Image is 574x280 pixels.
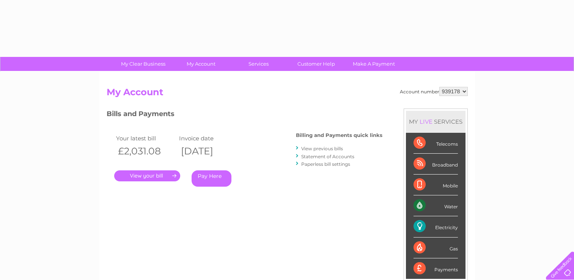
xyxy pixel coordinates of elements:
[192,170,231,187] a: Pay Here
[414,258,458,279] div: Payments
[414,175,458,195] div: Mobile
[414,154,458,175] div: Broadband
[301,146,343,151] a: View previous bills
[301,154,354,159] a: Statement of Accounts
[112,57,175,71] a: My Clear Business
[227,57,290,71] a: Services
[414,133,458,154] div: Telecoms
[177,143,240,159] th: [DATE]
[114,170,180,181] a: .
[107,109,382,122] h3: Bills and Payments
[343,57,405,71] a: Make A Payment
[170,57,232,71] a: My Account
[414,216,458,237] div: Electricity
[400,87,468,96] div: Account number
[414,238,458,258] div: Gas
[296,132,382,138] h4: Billing and Payments quick links
[285,57,348,71] a: Customer Help
[177,133,240,143] td: Invoice date
[114,133,177,143] td: Your latest bill
[114,143,177,159] th: £2,031.08
[418,118,434,125] div: LIVE
[414,195,458,216] div: Water
[301,161,350,167] a: Paperless bill settings
[107,87,468,101] h2: My Account
[406,111,465,132] div: MY SERVICES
